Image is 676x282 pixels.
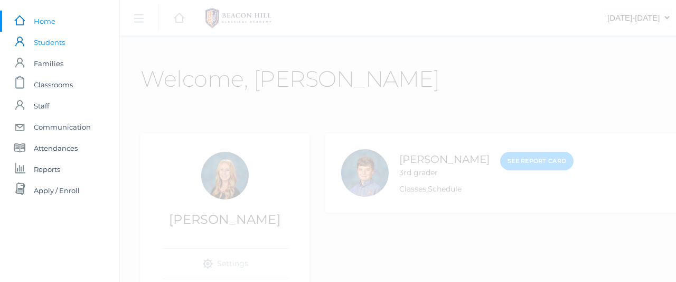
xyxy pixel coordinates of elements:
[34,159,60,180] span: Reports
[34,53,63,74] span: Families
[34,180,80,201] span: Apply / Enroll
[34,11,55,32] span: Home
[34,116,91,138] span: Communication
[34,74,73,95] span: Classrooms
[34,138,78,159] span: Attendances
[34,32,65,53] span: Students
[34,95,49,116] span: Staff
